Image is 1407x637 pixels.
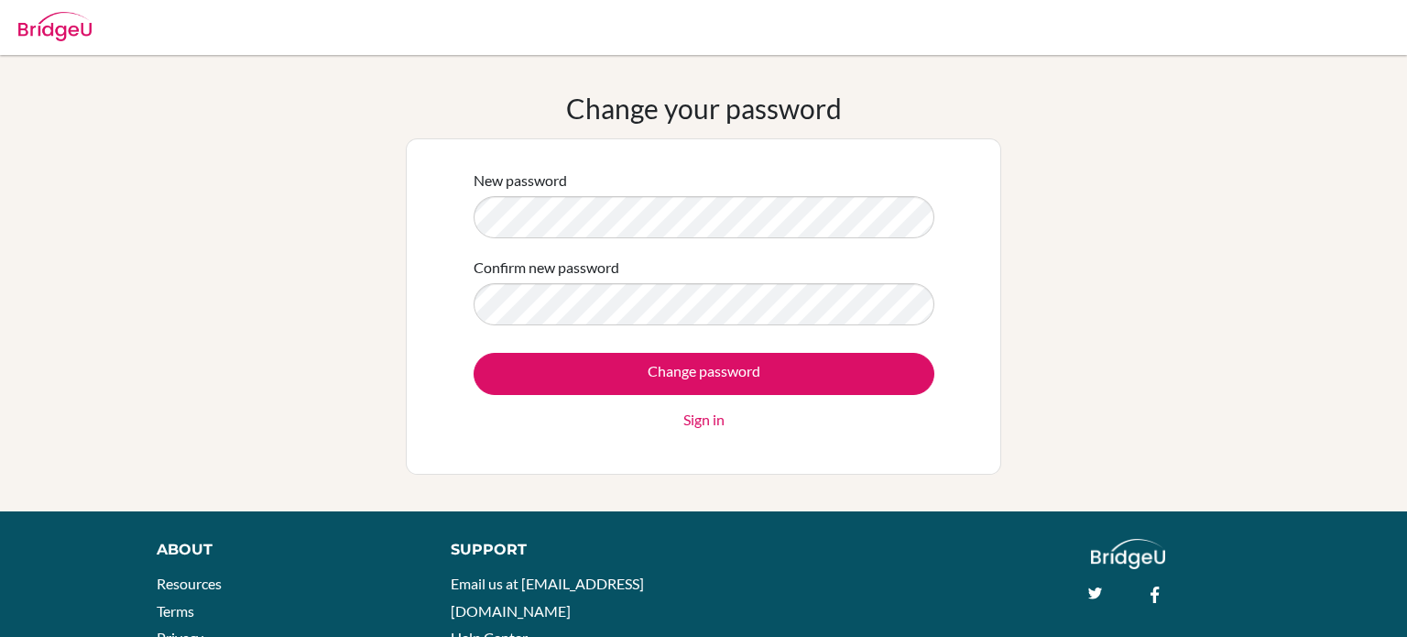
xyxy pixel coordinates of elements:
label: Confirm new password [474,257,619,279]
div: About [157,539,409,561]
a: Sign in [683,409,725,431]
a: Terms [157,602,194,620]
a: Resources [157,575,222,592]
a: Email us at [EMAIL_ADDRESS][DOMAIN_NAME] [451,575,644,620]
div: Support [451,539,684,561]
input: Change password [474,353,934,395]
h1: Change your password [566,92,842,125]
img: Bridge-U [18,12,92,41]
img: logo_white@2x-f4f0deed5e89b7ecb1c2cc34c3e3d731f90f0f143d5ea2071677605dd97b5244.png [1091,539,1165,569]
label: New password [474,170,567,192]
